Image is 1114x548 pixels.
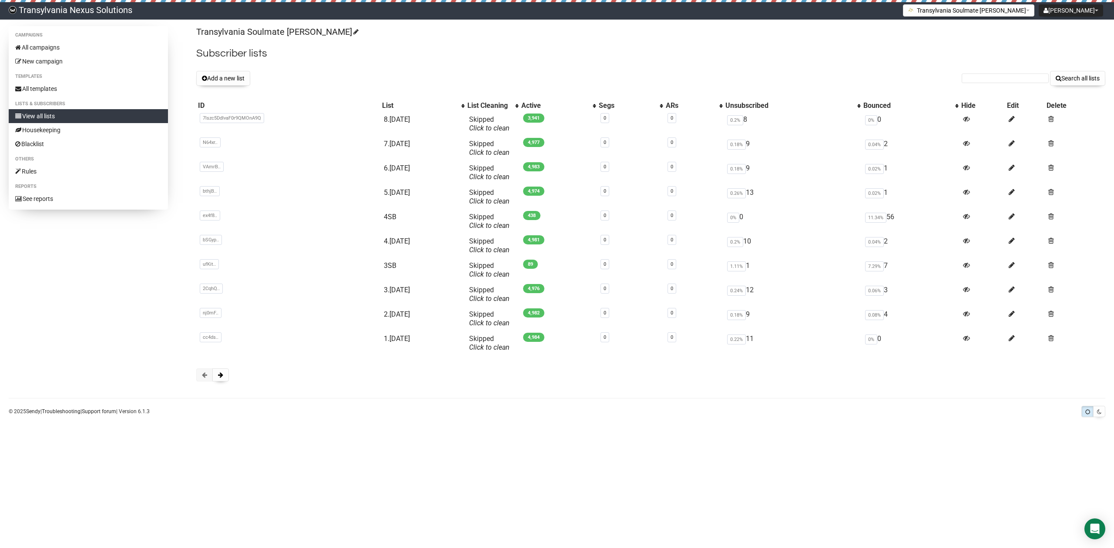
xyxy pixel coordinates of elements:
[469,286,510,303] span: Skipped
[724,136,862,160] td: 9
[521,101,588,110] div: Active
[724,185,862,209] td: 13
[604,310,606,316] a: 0
[9,137,168,151] a: Blacklist
[724,258,862,282] td: 1
[1047,101,1104,110] div: Delete
[1007,101,1043,110] div: Edit
[604,115,606,121] a: 0
[469,343,510,351] a: Click to clean
[671,188,673,194] a: 0
[26,408,40,414] a: Sendy
[382,101,457,110] div: List
[862,112,959,136] td: 0
[9,40,168,54] a: All campaigns
[469,197,510,205] a: Click to clean
[523,260,538,269] span: 89
[200,332,221,342] span: cc4ds..
[9,192,168,206] a: See reports
[384,115,410,124] a: 8.[DATE]
[727,164,746,174] span: 0.18%
[523,162,544,171] span: 4,983
[9,181,168,192] li: Reports
[200,259,219,269] span: ufKit..
[384,261,396,270] a: 3SB
[671,286,673,291] a: 0
[469,148,510,157] a: Click to clean
[865,237,884,247] span: 0.04%
[671,237,673,243] a: 0
[865,115,877,125] span: 0%
[523,284,544,293] span: 4,976
[671,334,673,340] a: 0
[469,319,510,327] a: Click to clean
[865,213,886,223] span: 11.34%
[671,213,673,218] a: 0
[469,140,510,157] span: Skipped
[1005,100,1044,112] th: Edit: No sort applied, sorting is disabled
[9,109,168,123] a: View all lists
[604,237,606,243] a: 0
[196,100,380,112] th: ID: No sort applied, sorting is disabled
[724,234,862,258] td: 10
[469,124,510,132] a: Click to clean
[198,101,379,110] div: ID
[862,209,959,234] td: 56
[200,235,222,245] span: bSGyp..
[9,82,168,96] a: All templates
[671,310,673,316] a: 0
[671,115,673,121] a: 0
[384,188,410,197] a: 5.[DATE]
[1039,4,1103,17] button: [PERSON_NAME]
[523,333,544,342] span: 4,984
[862,100,959,112] th: Bounced: No sort applied, activate to apply an ascending sort
[9,154,168,164] li: Others
[9,54,168,68] a: New campaign
[862,307,959,331] td: 4
[865,286,884,296] span: 0.06%
[9,99,168,109] li: Lists & subscribers
[200,211,220,221] span: ex4f8..
[724,100,862,112] th: Unsubscribed: No sort applied, activate to apply an ascending sort
[604,140,606,145] a: 0
[384,286,410,294] a: 3.[DATE]
[862,258,959,282] td: 7
[469,310,510,327] span: Skipped
[469,237,510,254] span: Skipped
[960,100,1006,112] th: Hide: No sort applied, sorting is disabled
[865,310,884,320] span: 0.08%
[380,100,466,112] th: List: No sort applied, activate to apply an ascending sort
[727,334,746,344] span: 0.22%
[466,100,520,112] th: List Cleaning: No sort applied, activate to apply an ascending sort
[469,213,510,230] span: Skipped
[200,137,221,147] span: N64xr..
[727,237,743,247] span: 0.2%
[523,114,544,123] span: 3,941
[727,286,746,296] span: 0.24%
[9,123,168,137] a: Housekeeping
[862,185,959,209] td: 1
[9,6,17,14] img: 586cc6b7d8bc403f0c61b981d947c989
[604,334,606,340] a: 0
[82,408,116,414] a: Support forum
[469,334,510,351] span: Skipped
[200,113,264,123] span: 7lszc5DdlvaF0r9QMOnA9Q
[724,160,862,185] td: 9
[523,235,544,244] span: 4,981
[469,173,510,181] a: Click to clean
[523,211,540,220] span: 438
[671,261,673,267] a: 0
[384,140,410,148] a: 7.[DATE]
[664,100,724,112] th: ARs: No sort applied, activate to apply an ascending sort
[196,71,250,86] button: Add a new list
[384,310,410,318] a: 2.[DATE]
[1050,71,1105,86] button: Search all lists
[862,136,959,160] td: 2
[599,101,656,110] div: Segs
[467,101,511,110] div: List Cleaning
[666,101,715,110] div: ARs
[604,261,606,267] a: 0
[671,140,673,145] a: 0
[523,187,544,196] span: 4,974
[384,237,410,245] a: 4.[DATE]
